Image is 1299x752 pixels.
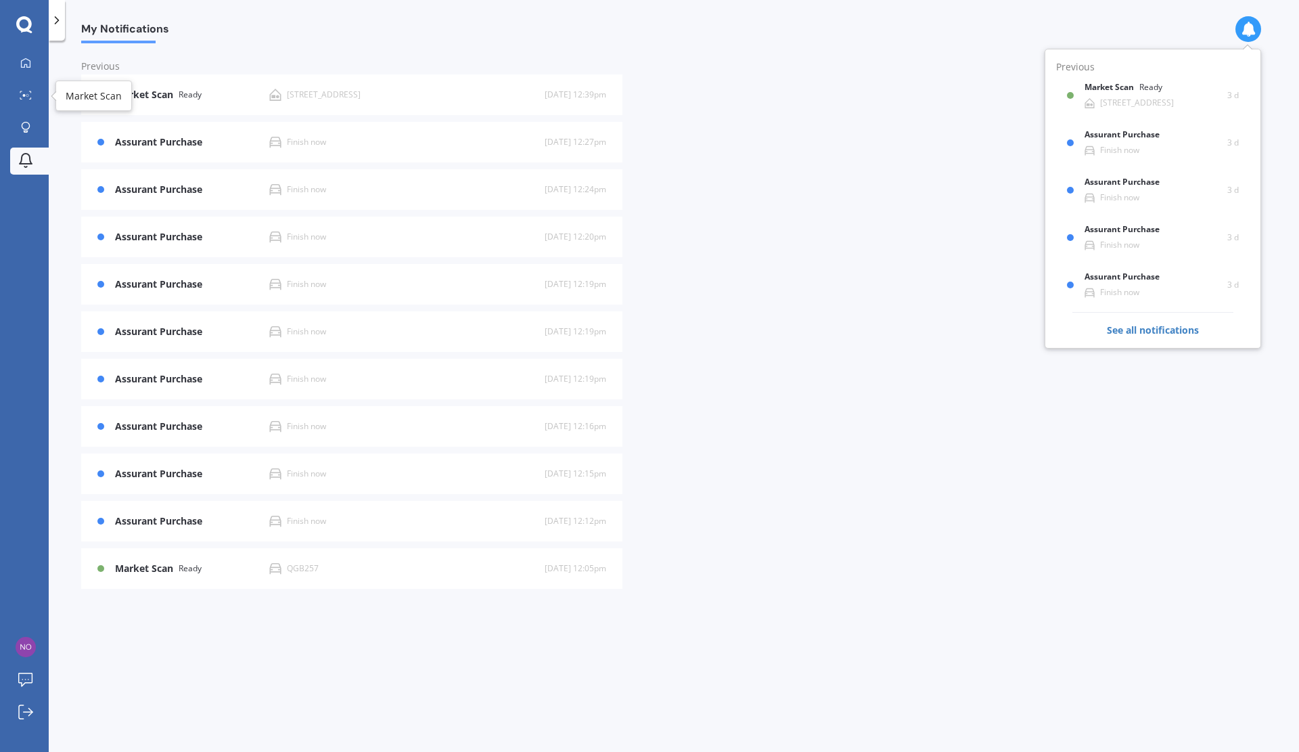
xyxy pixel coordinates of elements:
b: Assurant Purchase [115,421,208,433]
span: [DATE] 12:39pm [545,88,606,102]
b: Market Scan [1085,83,1139,92]
b: Assurant Purchase [1085,130,1165,139]
b: Assurant Purchase [115,468,208,480]
b: Assurant Purchase [115,279,208,290]
span: 3 d [1227,183,1239,197]
span: [DATE] 12:15pm [545,467,606,481]
b: Assurant Purchase [115,231,208,243]
div: Finish now [1100,146,1139,155]
b: Assurant Purchase [115,374,208,385]
a: See all notifications [1056,312,1250,337]
span: 3 d [1227,231,1239,244]
b: Assurant Purchase [115,326,208,338]
div: Finish now [287,469,326,479]
div: [STREET_ADDRESS] [1100,98,1174,108]
img: ba2f8963dafc816237ade7b4657e5318 [16,637,36,657]
div: Previous [1056,60,1250,75]
span: [DATE] 12:05pm [545,562,606,575]
div: Finish now [1100,193,1139,202]
span: [DATE] 12:12pm [545,514,606,528]
div: Finish now [287,516,326,526]
div: Finish now [287,185,326,194]
b: Assurant Purchase [115,516,208,527]
div: Finish now [287,280,326,289]
span: [DATE] 12:27pm [545,135,606,149]
div: QGB257 [287,564,319,573]
b: Market Scan [115,89,179,101]
div: Finish now [287,327,326,336]
b: Assurant Purchase [1085,225,1165,234]
div: Finish now [1100,240,1139,250]
span: 3 d [1227,89,1239,102]
div: Finish now [1100,288,1139,297]
span: [DATE] 12:19pm [545,372,606,386]
div: Previous [81,60,622,74]
div: Ready [1139,83,1162,92]
div: Ready [179,90,202,99]
div: Finish now [287,137,326,147]
span: [DATE] 12:16pm [545,420,606,433]
span: [DATE] 12:24pm [545,183,606,196]
div: Finish now [287,232,326,242]
div: Finish now [287,374,326,384]
span: See all notifications [1072,312,1233,337]
div: Finish now [287,422,326,431]
span: 3 d [1227,278,1239,292]
span: [DATE] 12:20pm [545,230,606,244]
span: [DATE] 12:19pm [545,325,606,338]
div: [STREET_ADDRESS] [287,90,361,99]
span: [DATE] 12:19pm [545,278,606,291]
div: Ready [179,564,202,573]
b: Market Scan [115,563,179,575]
b: Assurant Purchase [1085,272,1165,282]
b: Assurant Purchase [115,137,208,148]
b: Assurant Purchase [1085,177,1165,187]
span: 3 d [1227,136,1239,150]
span: My Notifications [81,22,169,41]
div: Market Scan [66,89,122,103]
b: Assurant Purchase [115,184,208,196]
